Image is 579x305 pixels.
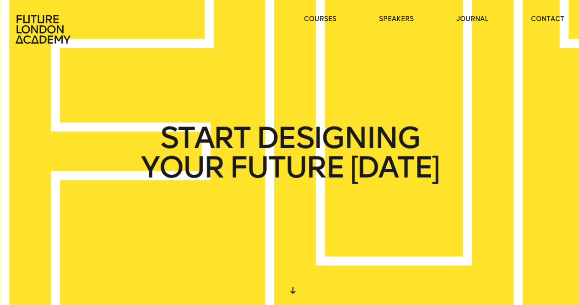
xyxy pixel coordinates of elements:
span: FUTURE [229,153,344,182]
span: [DATE] [350,153,438,182]
span: DESIGNING [255,123,419,153]
a: speakers [379,15,414,24]
a: journal [456,15,488,24]
span: START [160,123,249,153]
a: courses [304,15,336,24]
a: contact [531,15,564,24]
span: YOUR [141,153,223,182]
